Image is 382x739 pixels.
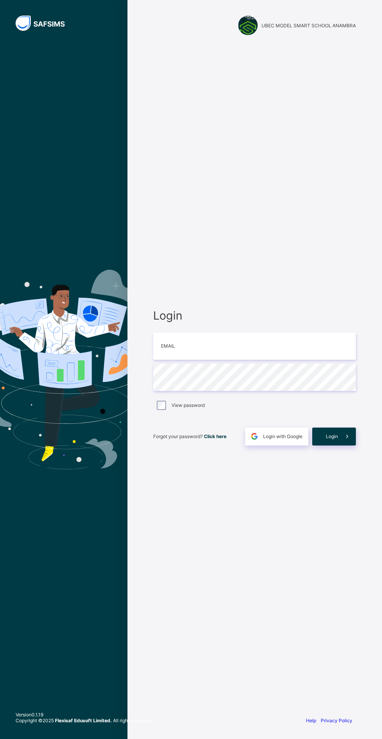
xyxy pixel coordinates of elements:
span: Login [326,433,338,439]
a: Click here [204,433,226,439]
span: Version 0.1.19 [16,712,153,718]
a: Help [306,718,316,723]
span: Login with Google [263,433,302,439]
a: Privacy Policy [321,718,352,723]
img: SAFSIMS Logo [16,16,74,31]
strong: Flexisaf Edusoft Limited. [55,718,112,723]
span: Login [153,309,356,322]
img: google.396cfc9801f0270233282035f929180a.svg [250,432,259,441]
span: Copyright © 2025 All rights reserved. [16,718,153,723]
span: UBEC MODEL SMART SCHOOL ANAMBRA [262,23,356,28]
label: View password [172,402,205,408]
span: Forgot your password? [153,433,226,439]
